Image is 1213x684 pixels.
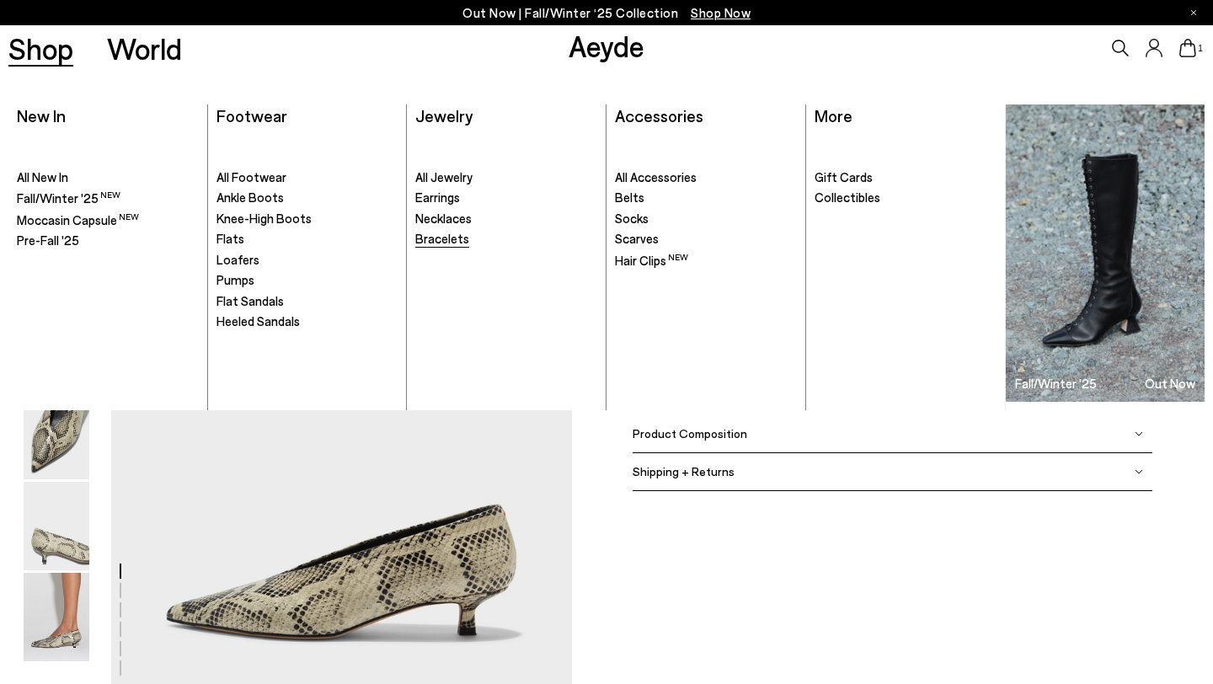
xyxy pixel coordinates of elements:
a: More [815,105,852,126]
span: Flat Sandals [216,293,284,308]
span: Fall/Winter '25 [17,190,120,206]
span: Moccasin Capsule [17,212,139,227]
span: Pre-Fall '25 [17,232,79,248]
span: All Footwear [216,169,286,184]
a: World [107,34,182,63]
a: New In [17,105,66,126]
span: All Jewelry [415,169,473,184]
span: Product Composition [633,426,747,441]
a: Aeyde [569,28,644,63]
a: Hair Clips [615,252,797,270]
a: Bracelets [415,231,597,248]
img: Clara Pointed-Toe Pumps - Image 6 [24,573,89,661]
a: All New In [17,169,199,186]
h3: Out Now [1145,377,1195,390]
img: svg%3E [1135,430,1143,438]
a: Moccasin Capsule [17,211,199,229]
span: Shipping + Returns [633,464,735,478]
a: Collectibles [815,190,997,206]
a: Pumps [216,272,398,289]
a: Belts [615,190,797,206]
span: Belts [615,190,644,205]
a: Necklaces [415,211,597,227]
a: Fall/Winter '25 Out Now [1006,104,1205,402]
a: Scarves [615,231,797,248]
a: Earrings [415,190,597,206]
span: All New In [17,169,68,184]
a: Shop [8,34,73,63]
img: Group_1295_900x.jpg [1006,104,1205,402]
a: All Footwear [216,169,398,186]
img: Clara Pointed-Toe Pumps - Image 5 [24,482,89,570]
a: Ankle Boots [216,190,398,206]
a: Loafers [216,252,398,269]
a: Flat Sandals [216,293,398,310]
span: Earrings [415,190,460,205]
p: Out Now | Fall/Winter ‘25 Collection [462,3,751,24]
a: Fall/Winter '25 [17,190,199,207]
a: Pre-Fall '25 [17,232,199,249]
a: Jewelry [415,105,473,126]
a: All Jewelry [415,169,597,186]
span: Pumps [216,272,254,287]
span: Heeled Sandals [216,313,300,329]
span: All Accessories [615,169,697,184]
img: Clara Pointed-Toe Pumps - Image 4 [24,391,89,479]
img: svg%3E [1135,468,1143,476]
span: Ankle Boots [216,190,284,205]
a: Flats [216,231,398,248]
a: Knee-High Boots [216,211,398,227]
a: 1 [1179,39,1196,57]
a: Footwear [216,105,287,126]
span: Knee-High Boots [216,211,312,226]
span: Collectibles [815,190,880,205]
span: Necklaces [415,211,472,226]
a: Gift Cards [815,169,997,186]
span: Socks [615,211,649,226]
span: Flats [216,231,244,246]
span: 1 [1196,44,1205,53]
span: Scarves [615,231,659,246]
span: Gift Cards [815,169,873,184]
a: All Accessories [615,169,797,186]
a: Heeled Sandals [216,313,398,330]
span: Bracelets [415,231,469,246]
span: Navigate to /collections/new-in [691,5,751,20]
h3: Fall/Winter '25 [1015,377,1097,390]
a: Accessories [615,105,703,126]
a: Socks [615,211,797,227]
span: Loafers [216,252,259,267]
span: Hair Clips [615,253,688,268]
